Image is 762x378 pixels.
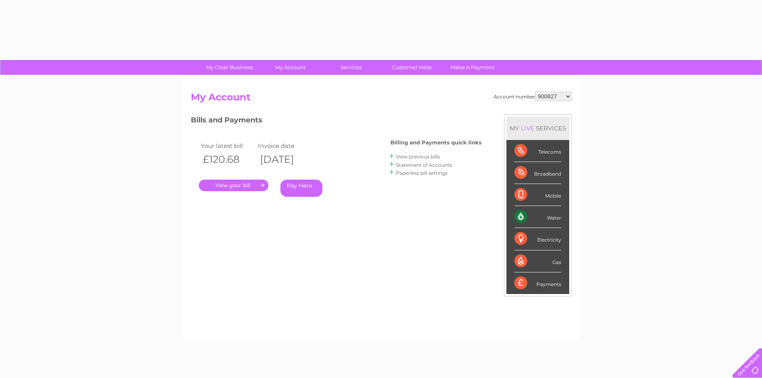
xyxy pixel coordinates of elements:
div: Gas [514,250,561,272]
div: Broadband [514,162,561,184]
h3: Bills and Payments [191,114,482,128]
th: £120.68 [199,151,256,168]
div: Account number [494,92,572,101]
h4: Billing and Payments quick links [390,140,482,146]
a: Services [318,60,384,75]
td: Invoice date [256,140,314,151]
div: LIVE [519,124,536,132]
th: [DATE] [256,151,314,168]
div: MY SERVICES [506,117,569,140]
a: Make A Payment [440,60,506,75]
div: Telecoms [514,140,561,162]
div: Payments [514,272,561,294]
a: My Clear Business [196,60,262,75]
h2: My Account [191,92,572,107]
a: My Account [257,60,323,75]
a: Customer Help [379,60,445,75]
a: . [199,180,268,191]
div: Electricity [514,228,561,250]
td: Your latest bill [199,140,256,151]
a: View previous bills [396,154,440,160]
a: Paperless bill settings [396,170,448,176]
div: Mobile [514,184,561,206]
a: Pay Here [280,180,322,197]
a: Statement of Accounts [396,162,452,168]
div: Water [514,206,561,228]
